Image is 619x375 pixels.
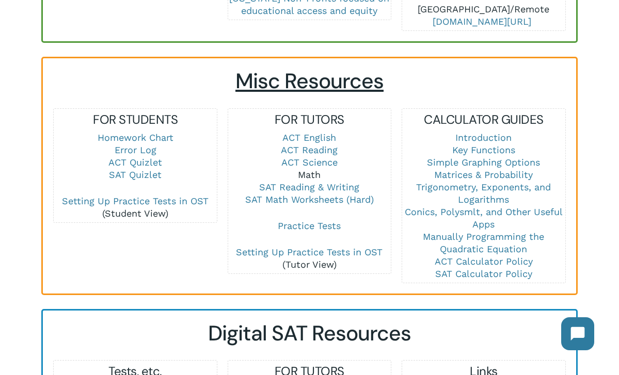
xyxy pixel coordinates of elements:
[281,157,338,168] a: ACT Science
[281,144,338,155] a: ACT Reading
[54,195,216,220] p: (Student View)
[423,231,544,254] a: Manually Programming the Quadratic Equation
[402,111,565,128] h5: CALCULATOR GUIDES
[405,206,563,230] a: Conics, Polysmlt, and Other Useful Apps
[259,182,359,192] a: SAT Reading & Writing
[53,321,566,346] h2: Digital SAT Resources
[115,144,156,155] a: Error Log
[228,111,391,128] h5: FOR TUTORS
[62,195,209,206] a: Setting Up Practice Tests in OST
[235,68,384,95] span: Misc Resources
[452,144,515,155] a: Key Functions
[228,246,391,271] p: (Tutor View)
[435,256,533,267] a: ACT Calculator Policy
[54,111,216,128] h5: FOR STUDENTS
[427,157,540,168] a: Simple Graphing Options
[278,220,341,231] a: Practice Tests
[455,132,512,143] a: Introduction
[109,169,162,180] a: SAT Quizlet
[416,182,551,205] a: Trigonometry, Exponents, and Logarithms
[245,194,374,205] a: SAT Math Worksheets (Hard)
[298,169,321,180] a: Math
[434,169,533,180] a: Matrices & Probability
[108,157,162,168] a: ACT Quizlet
[236,247,383,257] a: Setting Up Practice Tests in OST
[98,132,173,143] a: Homework Chart
[433,16,531,27] a: [DOMAIN_NAME][URL]
[551,307,605,361] iframe: Chatbot
[282,132,336,143] a: ACT English
[435,268,532,279] a: SAT Calculator Policy
[402,3,565,28] p: [GEOGRAPHIC_DATA]/Remote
